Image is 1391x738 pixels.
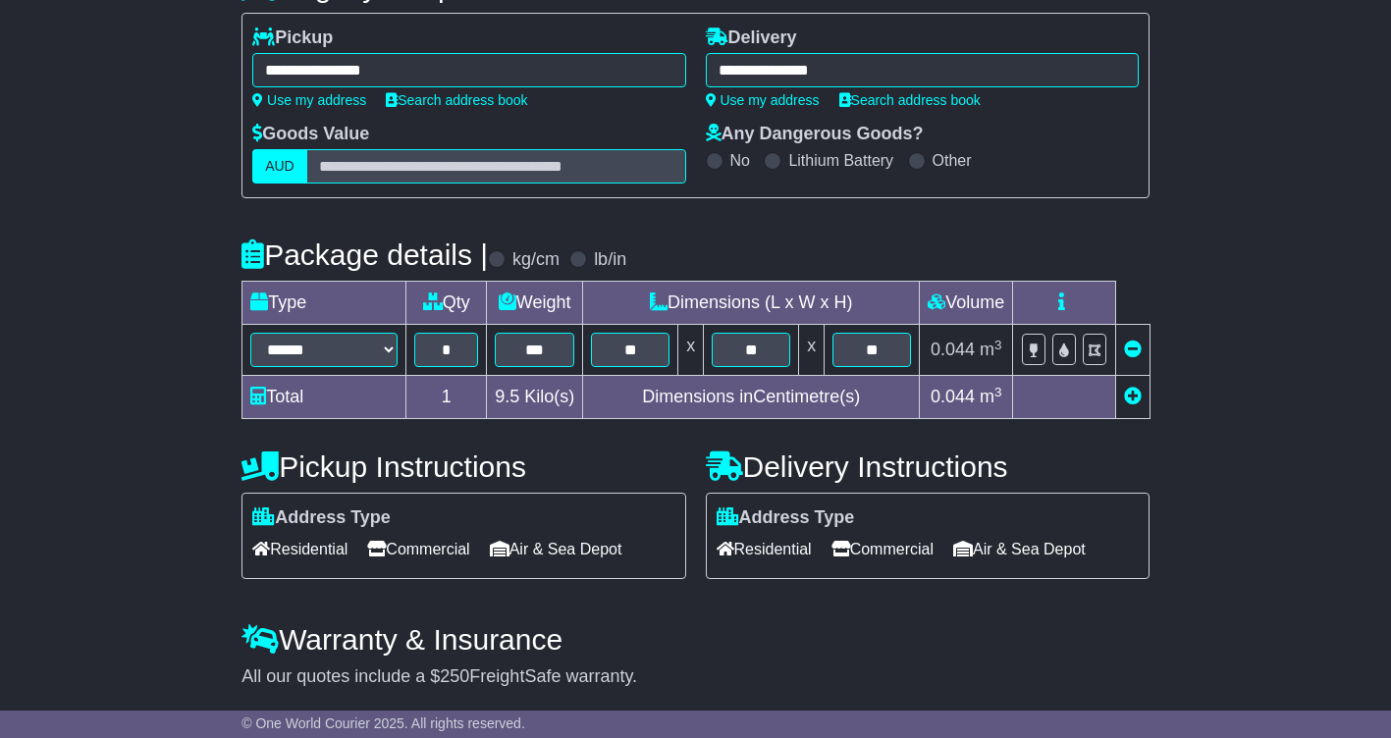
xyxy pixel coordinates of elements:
td: Volume [920,282,1013,325]
label: No [730,151,750,170]
a: Search address book [386,92,527,108]
sup: 3 [994,338,1002,352]
span: Commercial [367,534,469,564]
label: Pickup [252,27,333,49]
h4: Delivery Instructions [706,450,1150,483]
td: Total [242,376,406,419]
span: m [980,340,1002,359]
h4: Warranty & Insurance [241,623,1150,656]
label: Goods Value [252,124,369,145]
td: Dimensions in Centimetre(s) [583,376,920,419]
span: © One World Courier 2025. All rights reserved. [241,715,525,731]
label: Any Dangerous Goods? [706,124,924,145]
span: 250 [440,666,469,686]
a: Use my address [706,92,820,108]
label: Lithium Battery [788,151,893,170]
span: 0.044 [931,340,975,359]
span: 9.5 [495,387,519,406]
td: x [799,325,825,376]
span: Residential [252,534,348,564]
span: Commercial [831,534,934,564]
td: Type [242,282,406,325]
label: Address Type [252,507,391,529]
td: 1 [406,376,487,419]
td: x [678,325,704,376]
a: Search address book [839,92,981,108]
td: Dimensions (L x W x H) [583,282,920,325]
label: Delivery [706,27,797,49]
label: AUD [252,149,307,184]
sup: 3 [994,385,1002,399]
h4: Package details | [241,238,488,271]
h4: Pickup Instructions [241,450,685,483]
td: Qty [406,282,487,325]
span: Residential [717,534,812,564]
span: Air & Sea Depot [953,534,1086,564]
label: Address Type [717,507,855,529]
span: 0.044 [931,387,975,406]
span: m [980,387,1002,406]
td: Kilo(s) [487,376,583,419]
a: Use my address [252,92,366,108]
label: Other [933,151,972,170]
a: Remove this item [1124,340,1142,359]
a: Add new item [1124,387,1142,406]
td: Weight [487,282,583,325]
div: All our quotes include a $ FreightSafe warranty. [241,666,1150,688]
label: kg/cm [512,249,560,271]
span: Air & Sea Depot [490,534,622,564]
label: lb/in [594,249,626,271]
